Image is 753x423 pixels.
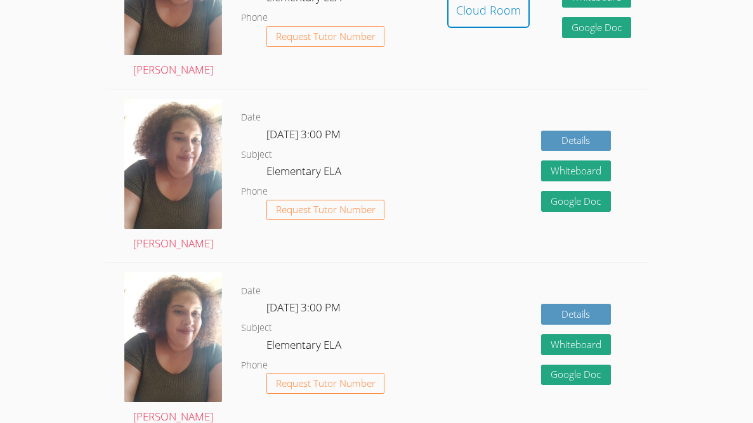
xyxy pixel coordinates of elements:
span: Request Tutor Number [276,379,376,388]
dt: Date [241,110,261,126]
img: avatar.png [124,272,222,402]
dt: Phone [241,10,268,26]
dt: Subject [241,320,272,336]
span: Request Tutor Number [276,32,376,41]
a: Details [541,131,611,152]
dd: Elementary ELA [266,336,344,358]
a: Google Doc [541,365,611,386]
img: avatar.png [124,99,222,229]
button: Request Tutor Number [266,373,385,394]
dd: Elementary ELA [266,162,344,184]
a: [PERSON_NAME] [124,99,222,253]
div: Cloud Room [456,1,521,19]
span: Request Tutor Number [276,205,376,214]
dt: Phone [241,184,268,200]
dt: Subject [241,147,272,163]
a: Details [541,304,611,325]
button: Whiteboard [541,334,611,355]
button: Whiteboard [541,160,611,181]
dt: Date [241,283,261,299]
span: [DATE] 3:00 PM [266,300,341,315]
a: Google Doc [541,191,611,212]
button: Request Tutor Number [266,26,385,47]
button: Request Tutor Number [266,200,385,221]
a: Google Doc [562,17,632,38]
span: [DATE] 3:00 PM [266,127,341,141]
dt: Phone [241,358,268,374]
